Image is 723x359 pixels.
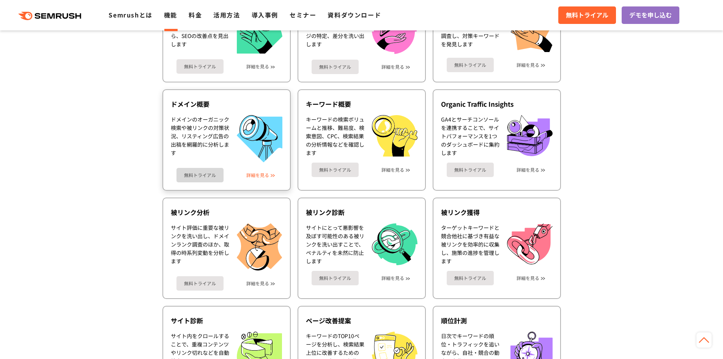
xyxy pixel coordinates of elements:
img: 被リンク獲得 [507,223,553,264]
div: Organic Traffic Insights [441,100,553,109]
a: 無料トライアル [447,271,494,285]
a: 導入事例 [252,10,278,19]
a: 無料トライアル [176,168,224,182]
a: 詳細を見る [517,62,539,68]
a: 料金 [189,10,202,19]
div: サイト診断 [171,316,282,325]
a: 詳細を見る [381,275,404,281]
a: 無料トライアル [558,6,616,24]
a: セミナー [290,10,316,19]
a: 無料トライアル [312,163,359,177]
img: Organic Traffic Insights [507,115,553,156]
div: ドメイン概要 [171,100,282,109]
a: 詳細を見る [381,167,404,172]
a: 無料トライアル [176,276,224,291]
img: 被リンク診断 [372,223,417,266]
img: 被リンク分析 [237,223,282,270]
div: 被リンク診断 [306,208,417,217]
div: 被リンク分析 [171,208,282,217]
a: 詳細を見る [246,281,269,286]
div: サイト評価に重要な被リンクを洗い出し、ドメインランク調査のほか、取得の時系列変動を分析します [171,223,229,270]
div: サイトにとって悪影響を及ぼす可能性のある被リンクを洗い出すことで、ペナルティを未然に防止します [306,223,364,266]
div: ターゲットキーワードと競合他社に基づき有益な被リンクを効率的に収集し、施策の進捗を管理します [441,223,499,265]
a: 詳細を見る [381,64,404,70]
span: 無料トライアル [566,10,608,20]
a: 詳細を見る [246,172,269,178]
img: キーワード概要 [372,115,417,157]
div: キーワード概要 [306,100,417,109]
a: デモを申し込む [622,6,679,24]
span: デモを申し込む [629,10,672,20]
div: 被リンク獲得 [441,208,553,217]
a: Semrushとは [109,10,152,19]
div: ページ改善提案 [306,316,417,325]
a: 資料ダウンロード [328,10,381,19]
div: 順位計測 [441,316,553,325]
div: ドメインのオーガニック検索や被リンクの対策状況、リスティング広告の出稿を網羅的に分析します [171,115,229,162]
a: 活用方法 [213,10,240,19]
a: 詳細を見る [517,275,539,281]
div: キーワードの検索ボリュームと推移、難易度、検索意図、CPC、検索結果の分析情報などを確認します [306,115,364,157]
a: 無料トライアル [447,163,494,177]
div: GA4とサーチコンソールを連携することで、サイトパフォーマンスを1つのダッシュボードに集約します [441,115,499,157]
a: 無料トライアル [312,271,359,285]
a: 詳細を見る [246,64,269,69]
a: 無料トライアル [176,59,224,74]
a: 機能 [164,10,177,19]
a: 無料トライアル [447,58,494,72]
a: 無料トライアル [312,60,359,74]
a: 詳細を見る [517,167,539,172]
img: ドメイン概要 [237,115,282,162]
